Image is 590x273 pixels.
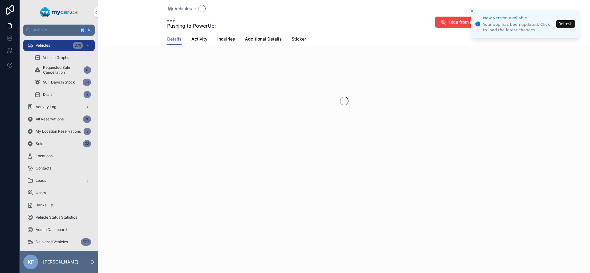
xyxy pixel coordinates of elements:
[28,258,34,266] span: KF
[483,15,554,21] div: New version available
[40,7,78,17] img: App logo
[84,66,91,74] div: 0
[36,178,46,183] span: Leads
[31,77,95,88] a: 90+ Days In Stock54
[175,6,192,12] span: Vehicles
[23,150,95,162] a: Locations
[23,126,95,137] a: My Location Reservations8
[36,104,56,109] span: Activity Log
[36,43,50,48] span: Vehicles
[23,236,95,248] a: Delivered Vehicles573
[23,114,95,125] a: All Reservations26
[167,33,182,45] a: Details
[191,33,207,46] a: Activity
[23,163,95,174] a: Contacts
[556,20,575,28] button: Refresh
[36,117,64,122] span: All Reservations
[84,91,91,98] div: 3
[36,215,77,220] span: Vehicle Status Statistics
[191,36,207,42] span: Activity
[23,187,95,198] a: Users
[31,52,95,63] a: Vehicle Graphs
[23,224,95,235] a: Admin Dashboard
[43,65,81,75] span: Requested Sale Cancellation
[23,138,95,149] a: Sold33
[435,17,494,28] button: Hide from PowerUp
[83,140,91,147] div: 33
[20,36,98,251] div: scrollable content
[217,36,235,42] span: Inquiries
[84,128,91,135] div: 8
[36,203,53,208] span: Banks List
[36,240,68,244] span: Delivered Vehicles
[36,154,53,158] span: Locations
[36,141,43,146] span: Sold
[167,36,182,42] span: Details
[31,89,95,100] a: Draft3
[23,200,95,211] a: Banks List
[36,227,67,232] span: Admin Dashboard
[23,212,95,223] a: Vehicle Status Statistics
[217,33,235,46] a: Inquiries
[43,80,75,85] span: 90+ Days In Stock
[36,190,46,195] span: Users
[23,175,95,186] a: Leads
[23,25,95,36] button: Jump to...K
[23,101,95,112] a: Activity Log
[23,40,95,51] a: Vehicles379
[43,92,52,97] span: Draft
[449,19,489,25] span: Hide from PowerUp
[83,115,91,123] div: 26
[43,55,69,60] span: Vehicle Graphs
[81,238,91,246] div: 573
[292,36,306,42] span: Sticker
[245,36,282,42] span: Additional Details
[469,8,475,14] button: Close toast
[292,33,306,46] a: Sticker
[483,22,554,33] div: Your app has been updated. Click to load the latest changes
[31,64,95,76] a: Requested Sale Cancellation0
[43,259,78,265] p: [PERSON_NAME]
[36,166,51,171] span: Contacts
[83,79,91,86] div: 54
[87,28,92,33] span: K
[167,22,216,29] span: Pushing to PowerUp:
[245,33,282,46] a: Additional Details
[33,28,77,33] span: Jump to...
[167,6,192,12] a: Vehicles
[36,129,81,134] span: My Location Reservations
[73,42,83,49] div: 379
